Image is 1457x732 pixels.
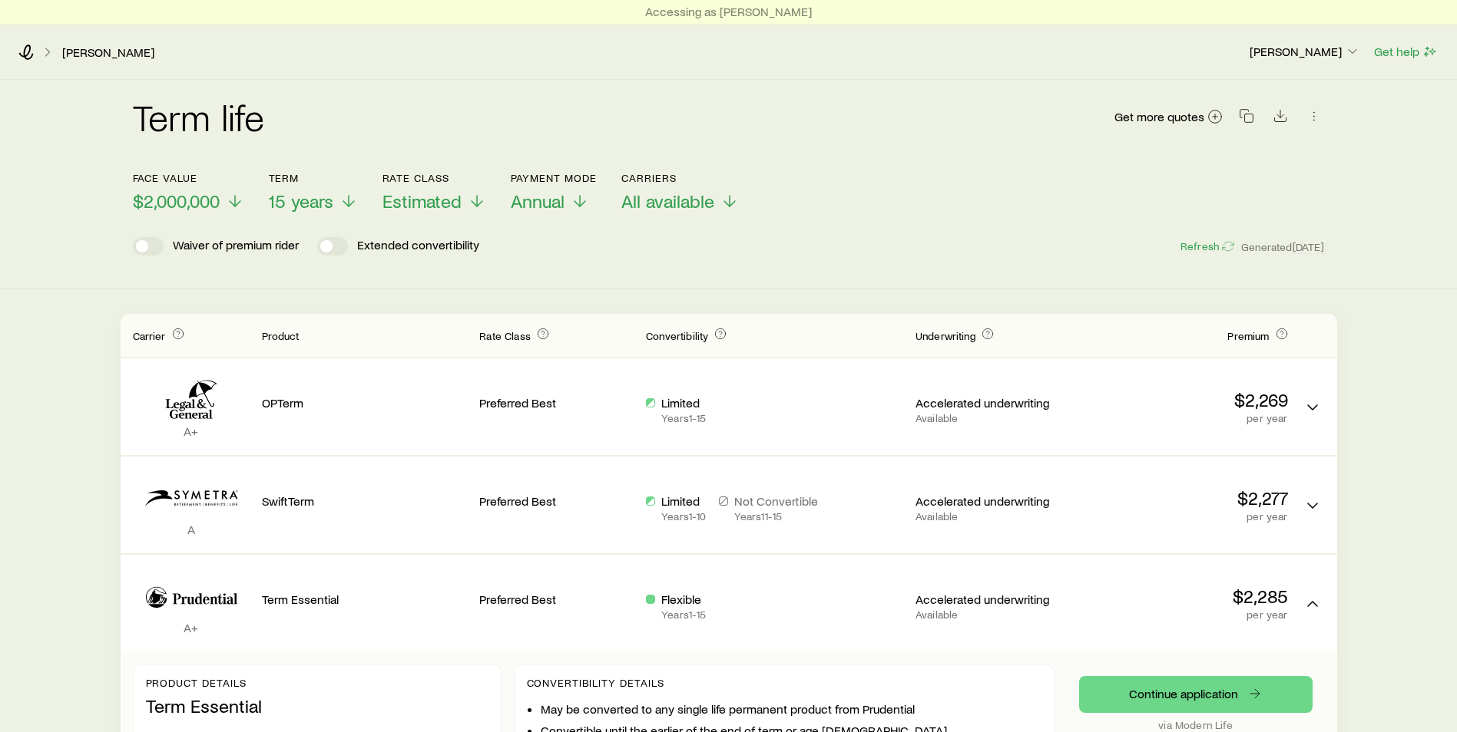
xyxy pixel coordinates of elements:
p: via Modern Life [1079,719,1313,731]
p: $2,269 [1082,389,1288,411]
p: Available [916,510,1070,523]
p: SwiftTerm [262,493,468,509]
p: Accelerated underwriting [916,493,1070,509]
span: Generated [1241,240,1324,254]
span: Convertibility [646,329,708,342]
p: Waiver of premium rider [173,237,299,256]
p: [PERSON_NAME] [1250,44,1360,59]
p: Rate Class [382,172,486,184]
span: Product [262,329,300,342]
button: Face value$2,000,000 [133,172,244,213]
span: Annual [511,190,565,212]
span: All available [621,190,714,212]
p: Available [916,608,1070,621]
span: [DATE] [1293,240,1325,254]
button: Payment ModeAnnual [511,172,598,213]
p: $2,285 [1082,585,1288,607]
h2: Term life [133,98,265,135]
p: Preferred Best [479,592,634,607]
button: Rate ClassEstimated [382,172,486,213]
p: Product details [146,677,488,689]
p: Years 11 - 15 [734,510,818,523]
p: Not Convertible [734,493,818,509]
span: Rate Class [479,329,531,342]
p: Accelerated underwriting [916,395,1070,411]
p: Preferred Best [479,395,634,411]
p: Extended convertibility [357,237,479,256]
p: Available [916,412,1070,424]
p: Limited [661,395,706,411]
span: Get more quotes [1114,110,1204,123]
p: Flexible [661,592,706,607]
p: per year [1082,412,1288,424]
button: Refresh [1180,239,1235,254]
button: Term15 years [269,172,358,213]
p: per year [1082,510,1288,523]
p: Accessing as [PERSON_NAME] [645,4,812,19]
span: Underwriting [916,329,975,342]
p: Convertibility Details [527,677,1041,689]
p: Payment Mode [511,172,598,184]
span: 15 years [269,190,333,212]
p: Limited [661,493,706,509]
p: OPTerm [262,395,468,411]
p: per year [1082,608,1288,621]
a: [PERSON_NAME] [61,45,155,60]
a: Continue application [1079,676,1313,713]
a: Download CSV [1270,111,1291,126]
p: A+ [133,424,250,439]
span: Premium [1227,329,1269,342]
p: Years 1 - 15 [661,608,706,621]
p: $2,277 [1082,487,1288,509]
button: CarriersAll available [621,172,739,213]
p: A [133,522,250,537]
p: Preferred Best [479,493,634,509]
p: A+ [133,620,250,635]
button: Get help [1373,43,1439,61]
p: Term Essential [146,695,488,717]
p: Face value [133,172,244,184]
p: Accelerated underwriting [916,592,1070,607]
a: Get more quotes [1114,108,1224,126]
span: $2,000,000 [133,190,220,212]
span: Carrier [133,329,166,342]
span: Estimated [382,190,462,212]
button: [PERSON_NAME] [1249,43,1361,61]
p: Term Essential [262,592,468,607]
p: Years 1 - 10 [661,510,706,523]
p: Term [269,172,358,184]
p: Years 1 - 15 [661,412,706,424]
li: May be converted to any single life permanent product from Prudential [541,701,1041,717]
p: Carriers [621,172,739,184]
